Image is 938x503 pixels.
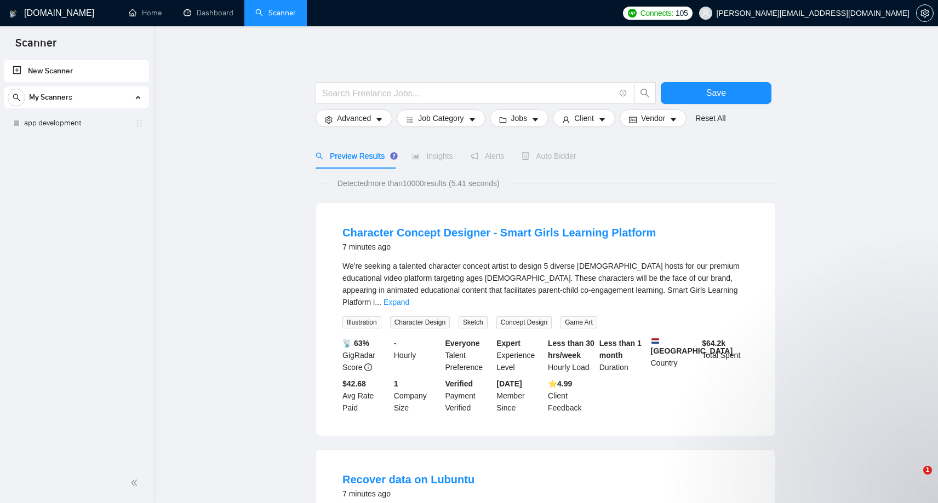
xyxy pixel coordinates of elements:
[490,109,549,127] button: folderJobscaret-down
[330,177,507,189] span: Detected more than 10000 results (5.41 seconds)
[546,378,597,414] div: Client Feedback
[342,316,381,328] span: Illustration
[384,298,409,307] a: Expand
[316,152,394,160] span: Preview Results
[620,90,627,97] span: info-circle
[628,9,637,18] img: upwork-logo.png
[445,379,473,388] b: Verified
[13,60,140,82] a: New Scanner
[923,466,932,475] span: 1
[916,4,934,22] button: setting
[337,112,371,124] span: Advanced
[700,337,751,373] div: Total Spent
[389,151,399,161] div: Tooltip anchor
[342,262,740,307] span: We're seeking a talented character concept artist to design 5 diverse [DEMOGRAPHIC_DATA] hosts fo...
[599,339,642,360] b: Less than 1 month
[184,8,233,18] a: dashboardDashboard
[471,152,505,160] span: Alerts
[7,35,65,58] span: Scanner
[706,86,726,100] span: Save
[375,298,381,307] span: ...
[418,112,464,124] span: Job Category
[916,9,934,18] a: setting
[562,115,570,124] span: user
[390,316,450,328] span: Character Design
[620,109,687,127] button: idcardVendorcaret-down
[670,115,677,124] span: caret-down
[316,109,392,127] button: settingAdvancedcaret-down
[634,82,656,104] button: search
[702,9,710,17] span: user
[342,473,474,485] a: Recover data on Lubuntu
[574,112,594,124] span: Client
[496,379,522,388] b: [DATE]
[640,7,673,19] span: Connects:
[325,115,333,124] span: setting
[135,119,144,128] span: holder
[322,86,615,100] input: Search Freelance Jobs...
[4,60,149,82] li: New Scanner
[511,112,528,124] span: Jobs
[342,240,656,253] div: 7 minutes ago
[634,88,655,98] span: search
[471,152,478,160] span: notification
[649,337,700,373] div: Country
[342,487,474,500] div: 7 minutes ago
[342,227,656,239] a: Character Concept Designer - Smart Girls Learning Platform
[494,337,546,373] div: Experience Level
[412,152,453,160] span: Insights
[531,115,539,124] span: caret-down
[340,337,392,373] div: GigRadar Score
[255,8,296,18] a: searchScanner
[342,260,749,308] div: We're seeking a talented character concept artist to design 5 diverse female hosts for our premiu...
[8,89,25,106] button: search
[641,112,665,124] span: Vendor
[392,378,443,414] div: Company Size
[316,152,323,160] span: search
[661,82,771,104] button: Save
[499,115,507,124] span: folder
[496,316,552,328] span: Concept Design
[29,86,72,108] span: My Scanners
[443,378,495,414] div: Payment Verified
[24,112,128,134] a: app development
[4,86,149,134] li: My Scanners
[546,337,597,373] div: Hourly Load
[364,363,372,371] span: info-circle
[468,115,476,124] span: caret-down
[598,115,606,124] span: caret-down
[375,115,383,124] span: caret-down
[394,339,397,348] b: -
[548,379,572,388] b: ⭐️ 4.99
[597,337,649,373] div: Duration
[342,379,366,388] b: $42.68
[392,337,443,373] div: Hourly
[397,109,485,127] button: barsJob Categorycaret-down
[412,152,420,160] span: area-chart
[459,316,488,328] span: Sketch
[443,337,495,373] div: Talent Preference
[522,152,529,160] span: robot
[651,337,733,355] b: [GEOGRAPHIC_DATA]
[8,94,25,101] span: search
[695,112,725,124] a: Reset All
[548,339,594,360] b: Less than 30 hrs/week
[9,5,17,22] img: logo
[394,379,398,388] b: 1
[901,466,927,492] iframe: Intercom live chat
[629,115,637,124] span: idcard
[676,7,688,19] span: 105
[342,339,369,348] b: 📡 63%
[130,477,141,488] span: double-left
[340,378,392,414] div: Avg Rate Paid
[406,115,414,124] span: bars
[560,316,597,328] span: Game Art
[651,337,659,345] img: 🇳🇱
[553,109,615,127] button: userClientcaret-down
[494,378,546,414] div: Member Since
[522,152,576,160] span: Auto Bidder
[496,339,521,348] b: Expert
[445,339,480,348] b: Everyone
[129,8,162,18] a: homeHome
